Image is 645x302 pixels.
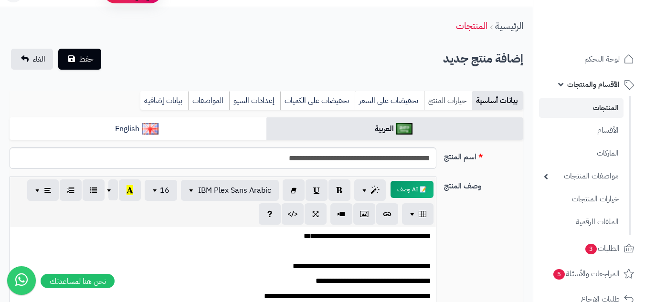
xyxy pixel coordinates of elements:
button: 16 [145,180,177,201]
a: المواصفات [188,91,229,110]
span: لوحة التحكم [584,52,620,66]
span: الأقسام والمنتجات [567,78,620,91]
a: خيارات المنتج [424,91,472,110]
a: إعدادات السيو [229,91,280,110]
a: خيارات المنتجات [539,189,624,209]
img: English [142,123,159,135]
a: تخفيضات على الكميات [280,91,355,110]
a: الطلبات3 [539,237,639,260]
img: العربية [396,123,413,135]
a: الملفات الرقمية [539,212,624,232]
button: 📝 AI وصف [391,181,434,198]
span: 16 [160,185,169,196]
span: IBM Plex Sans Arabic [198,185,271,196]
span: 5 [553,269,565,280]
label: وصف المنتج [440,177,527,192]
img: logo-2.png [580,12,636,32]
a: مواصفات المنتجات [539,166,624,187]
a: الماركات [539,143,624,164]
span: الغاء [33,53,45,65]
a: المنتجات [456,19,487,33]
a: الرئيسية [495,19,523,33]
button: IBM Plex Sans Arabic [181,180,279,201]
a: الغاء [11,49,53,70]
a: العربية [266,117,523,141]
a: English [10,117,266,141]
span: 3 [585,243,597,255]
a: تخفيضات على السعر [355,91,424,110]
span: حفظ [79,53,94,65]
h2: إضافة منتج جديد [443,49,523,69]
span: المراجعات والأسئلة [552,267,620,281]
a: المنتجات [539,98,624,118]
label: اسم المنتج [440,147,527,163]
a: بيانات إضافية [140,91,188,110]
button: حفظ [58,49,101,70]
a: المراجعات والأسئلة5 [539,262,639,285]
a: الأقسام [539,120,624,141]
span: الطلبات [584,242,620,255]
a: لوحة التحكم [539,48,639,71]
a: بيانات أساسية [472,91,523,110]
